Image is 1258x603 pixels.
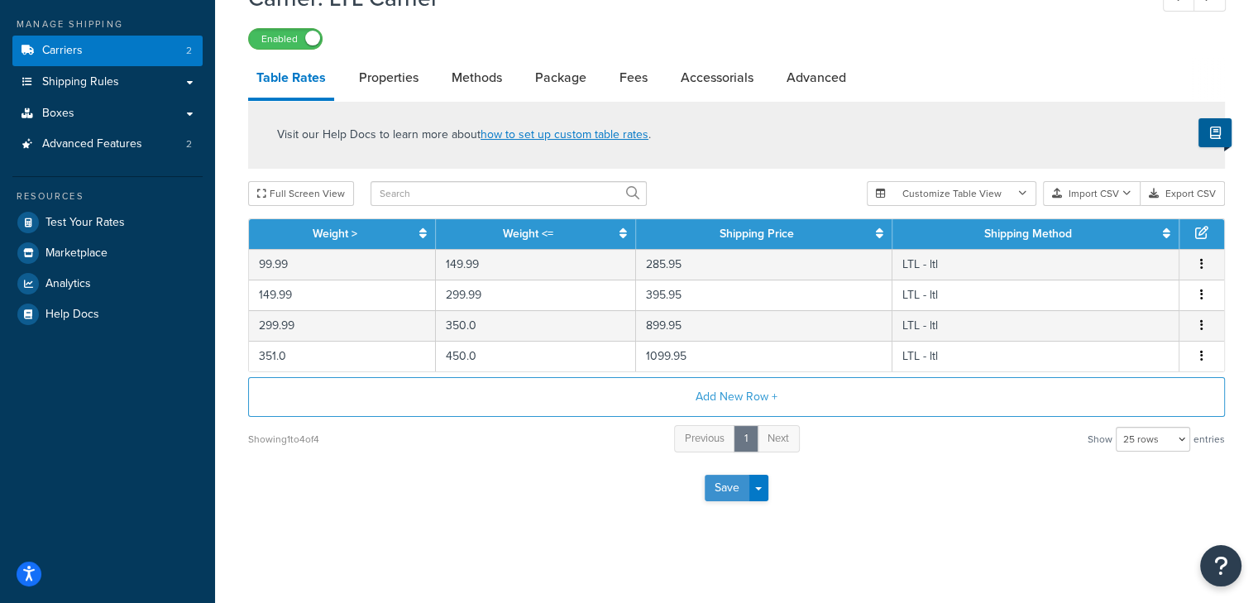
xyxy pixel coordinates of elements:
[1198,118,1232,147] button: Show Help Docs
[248,181,354,206] button: Full Screen View
[42,44,83,58] span: Carriers
[685,430,725,446] span: Previous
[436,249,636,280] td: 149.99
[481,126,648,143] a: how to set up custom table rates
[42,107,74,121] span: Boxes
[636,310,892,341] td: 899.95
[1043,181,1141,206] button: Import CSV
[12,129,203,160] a: Advanced Features2
[186,44,192,58] span: 2
[12,36,203,66] li: Carriers
[436,310,636,341] td: 350.0
[611,58,656,98] a: Fees
[1193,428,1225,451] span: entries
[248,428,319,451] div: Showing 1 to 4 of 4
[757,425,800,452] a: Next
[768,430,789,446] span: Next
[249,249,436,280] td: 99.99
[720,225,794,242] a: Shipping Price
[436,280,636,310] td: 299.99
[42,137,142,151] span: Advanced Features
[867,181,1036,206] button: Customize Table View
[636,280,892,310] td: 395.95
[984,225,1072,242] a: Shipping Method
[186,137,192,151] span: 2
[249,280,436,310] td: 149.99
[248,377,1225,417] button: Add New Row +
[12,189,203,203] div: Resources
[351,58,427,98] a: Properties
[527,58,595,98] a: Package
[443,58,510,98] a: Methods
[371,181,647,206] input: Search
[12,98,203,129] a: Boxes
[249,341,436,371] td: 351.0
[45,246,108,261] span: Marketplace
[12,269,203,299] a: Analytics
[636,249,892,280] td: 285.95
[892,341,1179,371] td: LTL - ltl
[45,216,125,230] span: Test Your Rates
[436,341,636,371] td: 450.0
[45,277,91,291] span: Analytics
[248,58,334,101] a: Table Rates
[734,425,758,452] a: 1
[12,208,203,237] a: Test Your Rates
[892,310,1179,341] td: LTL - ltl
[636,341,892,371] td: 1099.95
[312,225,356,242] a: Weight >
[674,425,735,452] a: Previous
[1088,428,1112,451] span: Show
[249,310,436,341] td: 299.99
[12,238,203,268] a: Marketplace
[249,29,322,49] label: Enabled
[1200,545,1241,586] button: Open Resource Center
[12,129,203,160] li: Advanced Features
[277,126,651,144] p: Visit our Help Docs to learn more about .
[12,299,203,329] a: Help Docs
[503,225,553,242] a: Weight <=
[45,308,99,322] span: Help Docs
[672,58,762,98] a: Accessorials
[42,75,119,89] span: Shipping Rules
[12,17,203,31] div: Manage Shipping
[892,249,1179,280] td: LTL - ltl
[1141,181,1225,206] button: Export CSV
[705,475,749,501] button: Save
[778,58,854,98] a: Advanced
[12,67,203,98] a: Shipping Rules
[892,280,1179,310] td: LTL - ltl
[12,36,203,66] a: Carriers2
